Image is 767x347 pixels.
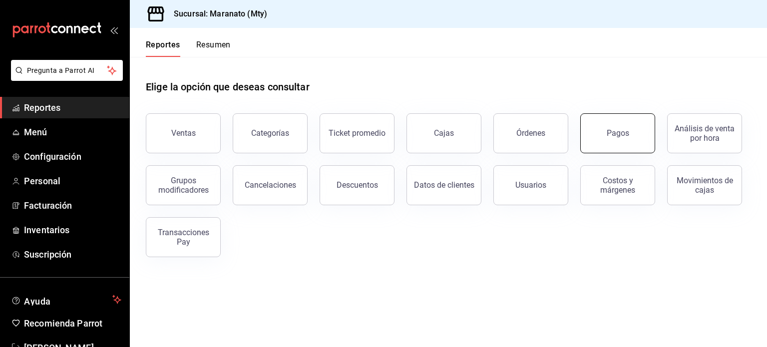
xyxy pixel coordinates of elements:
[320,165,394,205] button: Descuentos
[667,113,742,153] button: Análisis de venta por hora
[146,40,231,57] div: navigation tabs
[146,113,221,153] button: Ventas
[196,40,231,57] button: Resumen
[24,317,121,330] span: Recomienda Parrot
[233,113,308,153] button: Categorías
[251,128,289,138] div: Categorías
[7,72,123,83] a: Pregunta a Parrot AI
[152,228,214,247] div: Transacciones Pay
[434,127,454,139] div: Cajas
[329,128,385,138] div: Ticket promedio
[171,128,196,138] div: Ventas
[24,125,121,139] span: Menú
[11,60,123,81] button: Pregunta a Parrot AI
[24,248,121,261] span: Suscripción
[406,165,481,205] button: Datos de clientes
[245,180,296,190] div: Cancelaciones
[515,180,546,190] div: Usuarios
[27,65,107,76] span: Pregunta a Parrot AI
[667,165,742,205] button: Movimientos de cajas
[24,174,121,188] span: Personal
[587,176,649,195] div: Costos y márgenes
[166,8,267,20] h3: Sucursal: Maranato (Mty)
[146,217,221,257] button: Transacciones Pay
[110,26,118,34] button: open_drawer_menu
[607,128,629,138] div: Pagos
[24,150,121,163] span: Configuración
[146,79,310,94] h1: Elige la opción que deseas consultar
[337,180,378,190] div: Descuentos
[493,165,568,205] button: Usuarios
[24,223,121,237] span: Inventarios
[674,124,736,143] div: Análisis de venta por hora
[580,113,655,153] button: Pagos
[146,165,221,205] button: Grupos modificadores
[414,180,474,190] div: Datos de clientes
[580,165,655,205] button: Costos y márgenes
[24,101,121,114] span: Reportes
[493,113,568,153] button: Órdenes
[152,176,214,195] div: Grupos modificadores
[406,113,481,153] a: Cajas
[146,40,180,57] button: Reportes
[516,128,545,138] div: Órdenes
[320,113,394,153] button: Ticket promedio
[24,199,121,212] span: Facturación
[674,176,736,195] div: Movimientos de cajas
[24,294,108,306] span: Ayuda
[233,165,308,205] button: Cancelaciones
